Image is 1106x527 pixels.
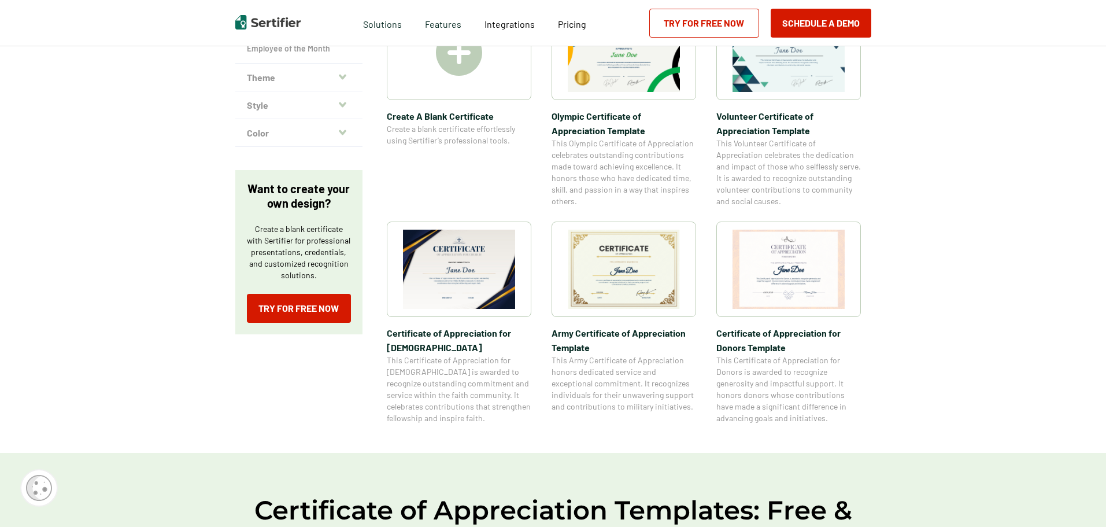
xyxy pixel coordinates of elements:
p: Create a blank certificate with Sertifier for professional presentations, credentials, and custom... [247,223,351,281]
button: Theme [235,64,362,91]
span: Olympic Certificate of Appreciation​ Template [552,109,696,138]
span: This Olympic Certificate of Appreciation celebrates outstanding contributions made toward achievi... [552,138,696,207]
span: Certificate of Appreciation for Donors​ Template [716,326,861,355]
a: Try for Free Now [247,294,351,323]
span: Volunteer Certificate of Appreciation Template [716,109,861,138]
a: Employee of the Month [247,43,351,54]
a: Army Certificate of Appreciation​ TemplateArmy Certificate of Appreciation​ TemplateThis Army Cer... [552,222,696,424]
span: Create a blank certificate effortlessly using Sertifier’s professional tools. [387,123,531,146]
span: This Certificate of Appreciation for [DEMOGRAPHIC_DATA] is awarded to recognize outstanding commi... [387,355,531,424]
button: Color [235,119,362,147]
img: Cookie Popup Icon [26,475,52,501]
button: Schedule a Demo [771,9,871,38]
span: Create A Blank Certificate [387,109,531,123]
p: Want to create your own design? [247,182,351,211]
span: Army Certificate of Appreciation​ Template [552,326,696,355]
span: Solutions [363,16,402,30]
img: Olympic Certificate of Appreciation​ Template [568,13,680,92]
span: This Certificate of Appreciation for Donors is awarded to recognize generosity and impactful supp... [716,355,861,424]
img: Sertifier | Digital Credentialing Platform [235,15,301,30]
a: Olympic Certificate of Appreciation​ TemplateOlympic Certificate of Appreciation​ TemplateThis Ol... [552,5,696,207]
img: Certificate of Appreciation for Donors​ Template [733,230,845,309]
img: Army Certificate of Appreciation​ Template [568,230,680,309]
img: Volunteer Certificate of Appreciation Template [733,13,845,92]
img: Create A Blank Certificate [436,30,482,76]
span: Features [425,16,461,30]
button: Style [235,91,362,119]
span: Certificate of Appreciation for [DEMOGRAPHIC_DATA]​ [387,326,531,355]
span: Pricing [558,19,586,30]
img: Certificate of Appreciation for Church​ [403,230,515,309]
iframe: Chat Widget [1048,471,1106,527]
a: Volunteer Certificate of Appreciation TemplateVolunteer Certificate of Appreciation TemplateThis ... [716,5,861,207]
a: Try for Free Now [649,9,759,38]
span: Integrations [484,19,535,30]
a: Certificate of Appreciation for Church​Certificate of Appreciation for [DEMOGRAPHIC_DATA]​This Ce... [387,222,531,424]
a: Certificate of Appreciation for Donors​ TemplateCertificate of Appreciation for Donors​ TemplateT... [716,222,861,424]
span: This Army Certificate of Appreciation honors dedicated service and exceptional commitment. It rec... [552,355,696,412]
span: This Volunteer Certificate of Appreciation celebrates the dedication and impact of those who self... [716,138,861,207]
a: Integrations [484,16,535,30]
a: Pricing [558,16,586,30]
